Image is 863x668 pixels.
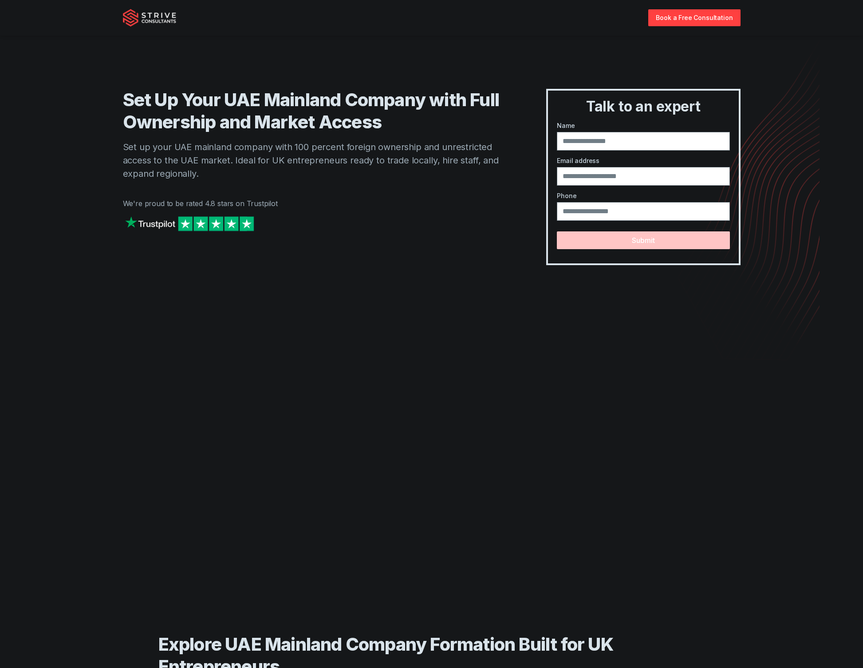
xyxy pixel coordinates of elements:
label: Phone [557,191,729,200]
h3: Talk to an expert [552,98,735,115]
a: Book a Free Consultation [648,9,740,26]
img: Strive on Trustpilot [123,214,256,233]
iframe: Landing Page Video [144,281,719,605]
label: Email address [557,156,729,165]
img: Strive Consultants [123,9,176,27]
p: We're proud to be rated 4.8 stars on Trustpilot [123,198,511,209]
button: Submit [557,231,729,249]
label: Name [557,121,729,130]
h1: Set Up Your UAE Mainland Company with Full Ownership and Market Access [123,89,511,133]
p: Set up your UAE mainland company with 100 percent foreign ownership and unrestricted access to th... [123,140,511,180]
